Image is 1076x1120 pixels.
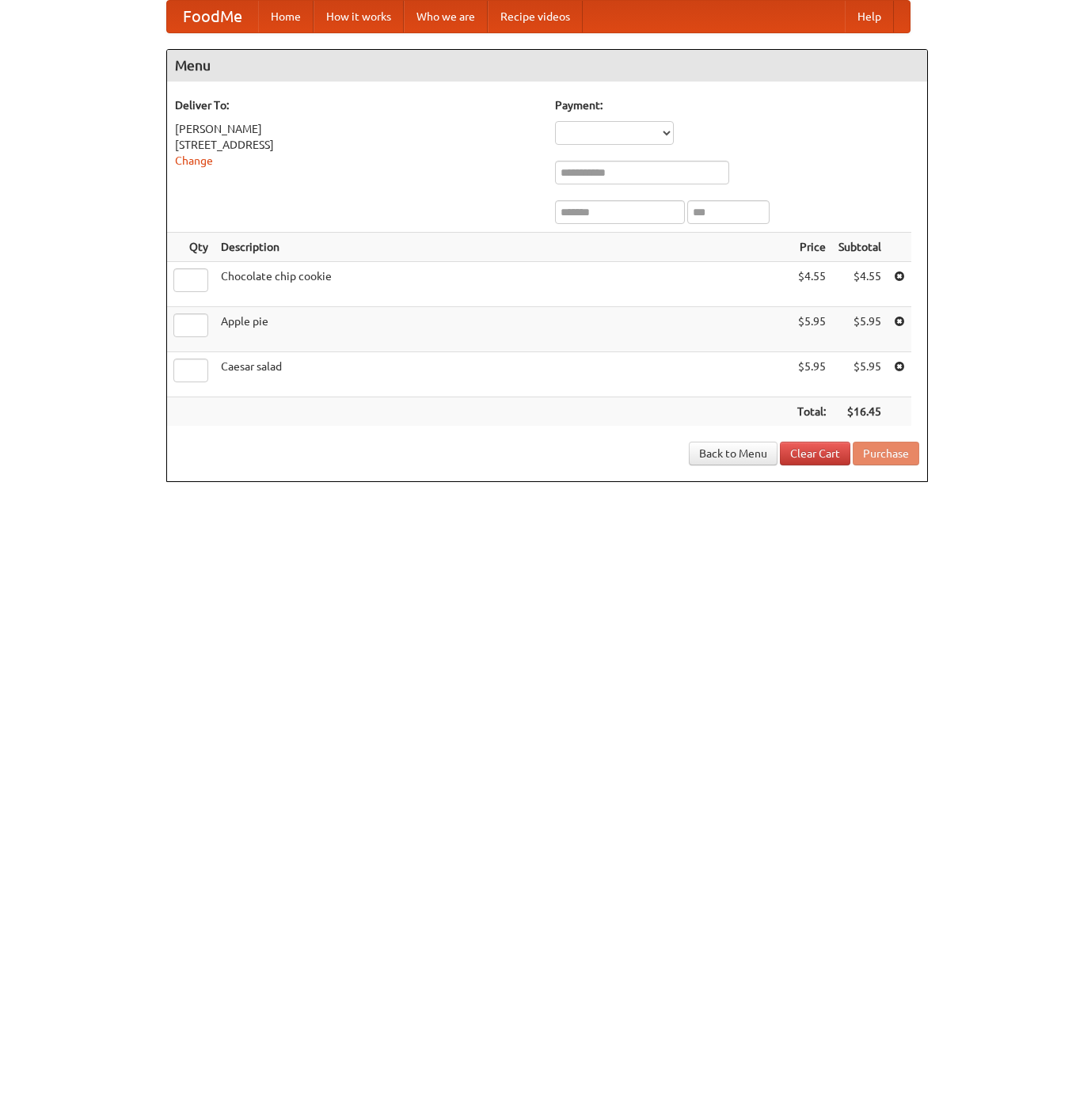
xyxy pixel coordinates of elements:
[832,262,888,307] td: $4.55
[832,352,888,397] td: $5.95
[780,442,850,465] a: Clear Cart
[175,137,539,153] div: [STREET_ADDRESS]
[791,262,832,307] td: $4.55
[791,233,832,262] th: Price
[791,352,832,397] td: $5.95
[167,233,215,262] th: Qty
[853,442,919,465] button: Purchase
[689,442,778,465] a: Back to Menu
[215,233,791,262] th: Description
[175,154,213,167] a: Change
[258,1,314,32] a: Home
[555,97,919,113] h5: Payment:
[791,307,832,352] td: $5.95
[175,97,539,113] h5: Deliver To:
[175,121,539,137] div: [PERSON_NAME]
[215,352,791,397] td: Caesar salad
[791,397,832,427] th: Total:
[832,397,888,427] th: $16.45
[167,1,258,32] a: FoodMe
[832,307,888,352] td: $5.95
[314,1,404,32] a: How it works
[845,1,894,32] a: Help
[832,233,888,262] th: Subtotal
[488,1,583,32] a: Recipe videos
[167,50,927,82] h4: Menu
[215,307,791,352] td: Apple pie
[404,1,488,32] a: Who we are
[215,262,791,307] td: Chocolate chip cookie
